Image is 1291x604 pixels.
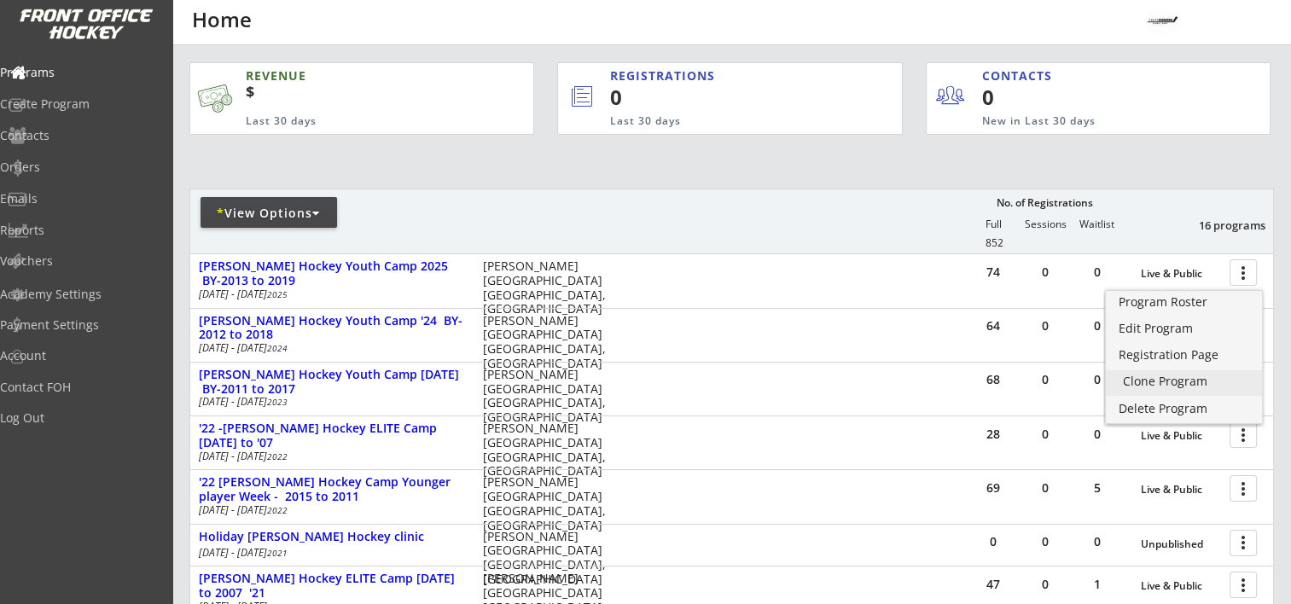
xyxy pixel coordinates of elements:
div: [DATE] - [DATE] [199,451,460,462]
div: Live & Public [1141,268,1221,280]
div: [PERSON_NAME][GEOGRAPHIC_DATA] [GEOGRAPHIC_DATA], [GEOGRAPHIC_DATA] [483,314,617,371]
div: Program Roster [1119,296,1249,308]
div: [PERSON_NAME] Hockey Youth Camp 2025 BY-2013 to 2019 [199,259,465,288]
div: REGISTRATIONS [610,67,823,84]
div: No. of Registrations [992,197,1097,209]
div: [PERSON_NAME] Hockey ELITE Camp [DATE] to 2007 '21 [199,572,465,601]
div: 0 [610,83,845,112]
button: more_vert [1230,530,1257,556]
div: Clone Program [1123,375,1245,387]
div: 16 programs [1176,218,1265,233]
div: [PERSON_NAME] Hockey Youth Camp [DATE] BY-2011 to 2017 [199,368,465,397]
div: [PERSON_NAME][GEOGRAPHIC_DATA] [GEOGRAPHIC_DATA], [GEOGRAPHIC_DATA] [483,421,617,479]
div: 69 [968,482,1019,494]
a: Registration Page [1106,344,1262,369]
div: View Options [201,205,337,222]
em: 2024 [267,342,288,354]
div: [PERSON_NAME][GEOGRAPHIC_DATA] [GEOGRAPHIC_DATA], [GEOGRAPHIC_DATA] [483,259,617,317]
div: '22 [PERSON_NAME] Hockey Camp Younger player Week - 2015 to 2011 [199,475,465,504]
div: 0 [968,536,1019,548]
div: 852 [968,237,1020,249]
div: 0 [1072,320,1123,332]
div: 0 [1020,482,1071,494]
div: '22 -[PERSON_NAME] Hockey ELITE Camp [DATE] to '07 [199,421,465,450]
button: more_vert [1230,421,1257,448]
div: 0 [1072,536,1123,548]
div: New in Last 30 days [982,114,1191,129]
em: 2022 [267,450,288,462]
div: 0 [1020,320,1071,332]
div: [PERSON_NAME][GEOGRAPHIC_DATA] [GEOGRAPHIC_DATA], [GEOGRAPHIC_DATA] [483,368,617,425]
div: Unpublished [1141,538,1221,550]
div: 74 [968,266,1019,278]
div: Registration Page [1119,349,1249,361]
em: 2022 [267,504,288,516]
div: 68 [968,374,1019,386]
em: 2021 [267,547,288,559]
div: 5 [1072,482,1123,494]
div: 0 [1072,374,1123,386]
div: 0 [1020,428,1071,440]
div: Delete Program [1119,403,1249,415]
div: 64 [968,320,1019,332]
em: 2023 [267,396,288,408]
div: 0 [1020,374,1071,386]
div: Edit Program [1119,322,1249,334]
div: [PERSON_NAME] Hockey Youth Camp '24 BY-2012 to 2018 [199,314,465,343]
div: Live & Public [1141,484,1221,496]
div: 0 [1072,266,1123,278]
div: 1 [1072,578,1123,590]
a: Edit Program [1106,317,1262,343]
div: Waitlist [1071,218,1122,230]
div: Holiday [PERSON_NAME] Hockey clinic [199,530,465,544]
div: 0 [1020,536,1071,548]
div: 47 [968,578,1019,590]
sup: $ [246,81,254,102]
div: Live & Public [1141,580,1221,592]
div: [DATE] - [DATE] [199,397,460,407]
button: more_vert [1230,259,1257,286]
a: Program Roster [1106,291,1262,317]
div: 0 [1072,428,1123,440]
div: Live & Public [1141,430,1221,442]
div: REVENUE [246,67,452,84]
em: 2025 [267,288,288,300]
div: Sessions [1020,218,1071,230]
div: [DATE] - [DATE] [199,289,460,299]
div: [PERSON_NAME][GEOGRAPHIC_DATA] [GEOGRAPHIC_DATA], [GEOGRAPHIC_DATA] [483,530,617,587]
div: 28 [968,428,1019,440]
div: [PERSON_NAME][GEOGRAPHIC_DATA] [GEOGRAPHIC_DATA], [GEOGRAPHIC_DATA] [483,475,617,532]
div: 0 [1020,266,1071,278]
div: 0 [982,83,1087,112]
div: [DATE] - [DATE] [199,343,460,353]
div: [DATE] - [DATE] [199,548,460,558]
div: CONTACTS [982,67,1060,84]
div: [DATE] - [DATE] [199,505,460,515]
div: Last 30 days [610,114,832,129]
div: Last 30 days [246,114,452,129]
div: Full [968,218,1019,230]
div: 0 [1020,578,1071,590]
button: more_vert [1230,475,1257,502]
button: more_vert [1230,572,1257,598]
